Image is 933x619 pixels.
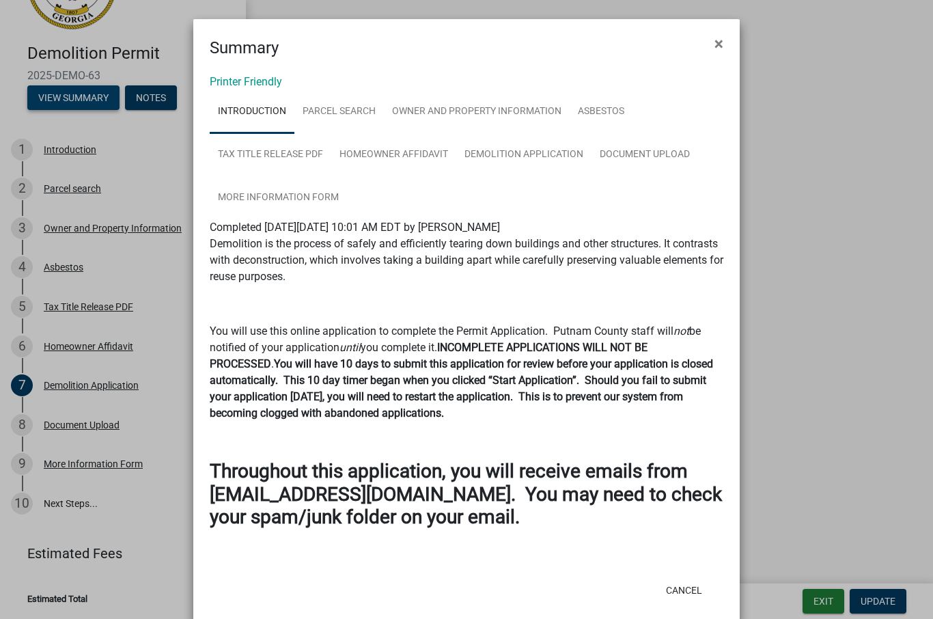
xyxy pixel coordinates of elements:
button: Cancel [655,578,713,603]
a: Introduction [210,90,294,134]
strong: Throughout this application, you will receive emails from [EMAIL_ADDRESS][DOMAIN_NAME]. You may n... [210,460,722,528]
i: until [339,341,361,354]
a: Asbestos [570,90,632,134]
h4: Summary [210,36,279,60]
p: Demolition is the process of safely and efficiently tearing down buildings and other structures. ... [210,236,723,285]
a: Tax Title Release PDF [210,133,331,177]
button: Close [704,25,734,63]
a: Demolition Application [456,133,591,177]
a: Owner and Property Information [384,90,570,134]
a: Parcel search [294,90,384,134]
span: × [714,34,723,53]
a: Homeowner Affidavit [331,133,456,177]
i: not [673,325,689,338]
a: Document Upload [591,133,698,177]
strong: You will have 10 days to submit this application for review before your application is closed aut... [210,357,713,419]
a: Printer Friendly [210,75,282,88]
a: More Information Form [210,176,347,220]
p: You will use this online application to complete the Permit Application. Putnam County staff will... [210,323,723,422]
span: Completed [DATE][DATE] 10:01 AM EDT by [PERSON_NAME] [210,221,500,234]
